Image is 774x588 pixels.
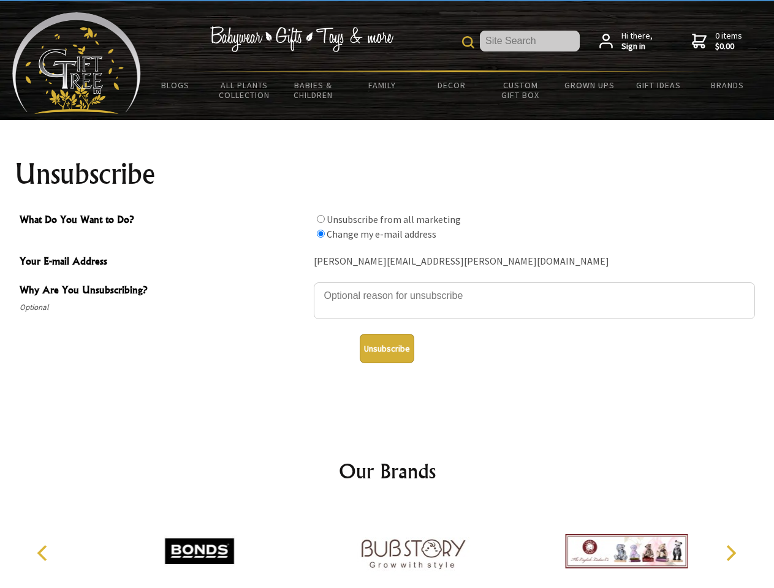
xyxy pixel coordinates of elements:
[314,282,755,319] textarea: Why Are You Unsubscribing?
[624,72,693,98] a: Gift Ideas
[20,282,308,300] span: Why Are You Unsubscribing?
[279,72,348,108] a: Babies & Children
[621,41,653,52] strong: Sign in
[417,72,486,98] a: Decor
[327,228,436,240] label: Change my e-mail address
[327,213,461,225] label: Unsubscribe from all marketing
[210,26,393,52] img: Babywear - Gifts - Toys & more
[717,540,744,567] button: Next
[599,31,653,52] a: Hi there,Sign in
[20,300,308,315] span: Optional
[692,31,742,52] a: 0 items$0.00
[317,215,325,223] input: What Do You Want to Do?
[20,212,308,230] span: What Do You Want to Do?
[210,72,279,108] a: All Plants Collection
[715,41,742,52] strong: $0.00
[462,36,474,48] img: product search
[693,72,762,98] a: Brands
[715,30,742,52] span: 0 items
[25,456,750,486] h2: Our Brands
[317,230,325,238] input: What Do You Want to Do?
[348,72,417,98] a: Family
[486,72,555,108] a: Custom Gift Box
[141,72,210,98] a: BLOGS
[360,334,414,363] button: Unsubscribe
[31,540,58,567] button: Previous
[555,72,624,98] a: Grown Ups
[480,31,580,51] input: Site Search
[12,12,141,114] img: Babyware - Gifts - Toys and more...
[314,252,755,271] div: [PERSON_NAME][EMAIL_ADDRESS][PERSON_NAME][DOMAIN_NAME]
[15,159,760,189] h1: Unsubscribe
[20,254,308,271] span: Your E-mail Address
[621,31,653,52] span: Hi there,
